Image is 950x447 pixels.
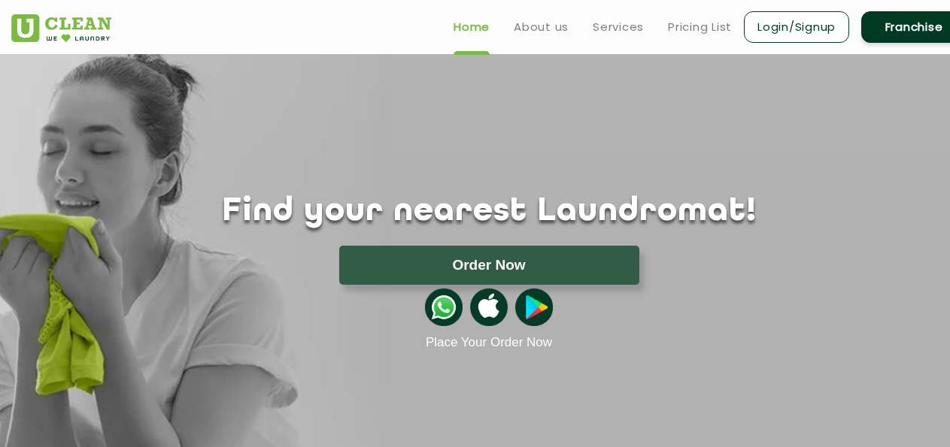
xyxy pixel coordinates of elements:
a: Login/Signup [744,11,849,43]
a: Home [454,18,490,36]
img: whatsappicon.png [425,288,463,326]
img: playstoreicon.png [515,288,553,326]
img: UClean Laundry and Dry Cleaning [11,14,111,42]
a: Services [593,18,644,36]
a: About us [514,18,569,36]
button: Order Now [339,246,639,285]
a: Place Your Order Now [426,335,552,350]
a: Pricing List [668,18,732,36]
img: apple-icon.png [470,288,508,326]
